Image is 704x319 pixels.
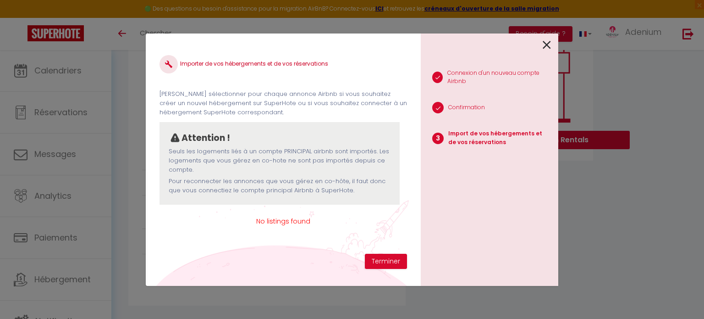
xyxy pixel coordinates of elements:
[7,4,35,31] button: Ouvrir le widget de chat LiveChat
[448,103,485,112] p: Confirmation
[365,254,407,269] button: Terminer
[159,216,407,226] span: No listings found
[159,90,407,118] p: [PERSON_NAME] sélectionner pour chaque annonce Airbnb si vous souhaitez créer un nouvel hébergeme...
[159,55,407,73] h4: Importer de vos hébergements et de vos réservations
[447,69,551,86] p: Connexion d'un nouveau compte Airbnb
[181,131,230,145] p: Attention !
[665,278,697,312] iframe: Chat
[169,147,390,175] p: Seuls les logements liés à un compte PRINCIPAL airbnb sont importés. Les logements que vous gérez...
[169,177,390,196] p: Pour reconnecter les annonces que vous gérez en co-hôte, il faut donc que vous connectiez le comp...
[448,129,551,147] p: Import de vos hébergements et de vos réservations
[432,133,444,144] span: 3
